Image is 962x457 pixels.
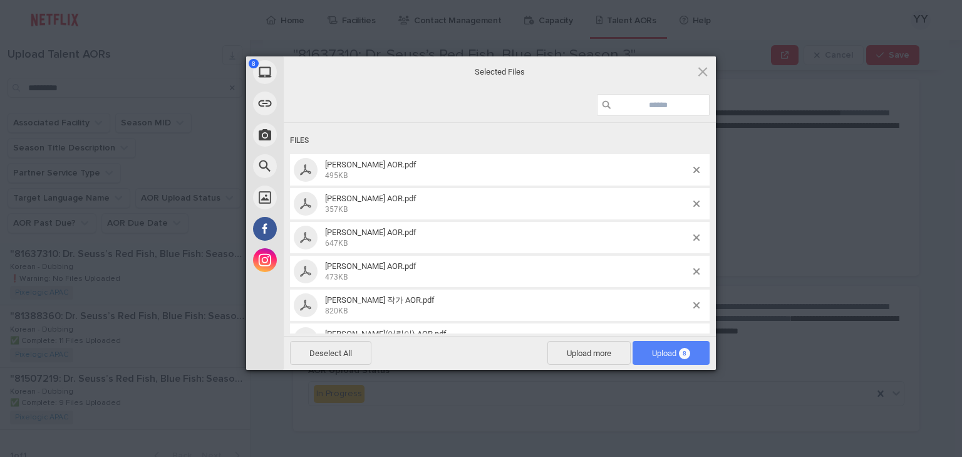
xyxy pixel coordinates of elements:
[249,59,259,68] span: 8
[321,194,693,214] span: 김정훈 AOR.pdf
[375,66,625,77] span: Selected Files
[246,88,396,119] div: Link (URL)
[321,295,693,316] span: 장현화 작가 AOR.pdf
[679,348,690,359] span: 8
[325,171,348,180] span: 495KB
[290,341,371,365] span: Deselect All
[325,205,348,214] span: 357KB
[652,349,690,358] span: Upload
[321,228,693,248] span: 김현지 AOR.pdf
[325,329,447,339] span: [PERSON_NAME](어린이) AOR.pdf
[321,261,693,282] span: 박주광 AOR.pdf
[547,341,631,365] span: Upload more
[325,228,416,237] span: [PERSON_NAME] AOR.pdf
[321,160,693,181] span: 김유림 AOR.pdf
[325,194,416,203] span: [PERSON_NAME] AOR.pdf
[321,329,693,350] span: 전수현(어린이) AOR.pdf
[246,150,396,182] div: Web Search
[246,119,396,150] div: Take Photo
[696,65,710,78] span: Click here or hit ESC to close picker
[325,160,416,169] span: [PERSON_NAME] AOR.pdf
[325,239,348,248] span: 647KB
[325,307,348,315] span: 820KB
[246,244,396,276] div: Instagram
[246,182,396,213] div: Unsplash
[633,341,710,365] span: Upload
[325,295,435,305] span: [PERSON_NAME] 작가 AOR.pdf
[246,56,396,88] div: My Device
[325,273,348,281] span: 473KB
[325,261,416,271] span: [PERSON_NAME] AOR.pdf
[290,129,710,152] div: Files
[246,213,396,244] div: Facebook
